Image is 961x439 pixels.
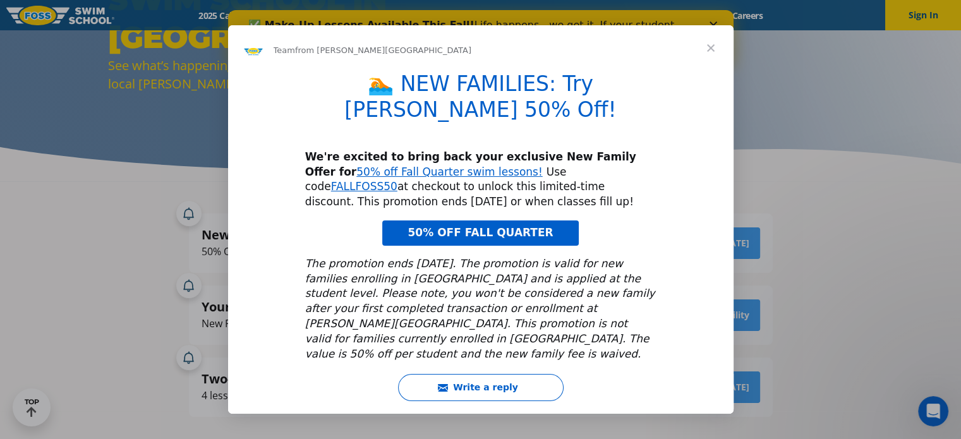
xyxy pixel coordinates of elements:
[305,150,656,210] div: Use code at checkout to unlock this limited-time discount. This promotion ends [DATE] or when cla...
[243,40,263,61] img: Profile image for Team
[481,11,494,19] div: Close
[538,165,543,178] a: !
[295,45,471,55] span: from [PERSON_NAME][GEOGRAPHIC_DATA]
[688,25,734,71] span: Close
[20,9,246,21] b: ✅ Make-Up Lessons Available This Fall!
[305,150,636,178] b: We're excited to bring back your exclusive New Family Offer for
[20,9,465,59] div: Life happens—we get it. If your student has to miss a lesson this Fall Quarter, you can reschedul...
[305,71,656,131] h1: 🏊 NEW FAMILIES: Try [PERSON_NAME] 50% Off!
[305,257,655,360] i: The promotion ends [DATE]. The promotion is valid for new families enrolling in [GEOGRAPHIC_DATA]...
[408,226,553,239] span: 50% OFF FALL QUARTER
[356,165,538,178] a: 50% off Fall Quarter swim lessons
[274,45,295,55] span: Team
[331,180,397,193] a: FALLFOSS50
[382,220,578,246] a: 50% OFF FALL QUARTER
[398,374,564,401] button: Write a reply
